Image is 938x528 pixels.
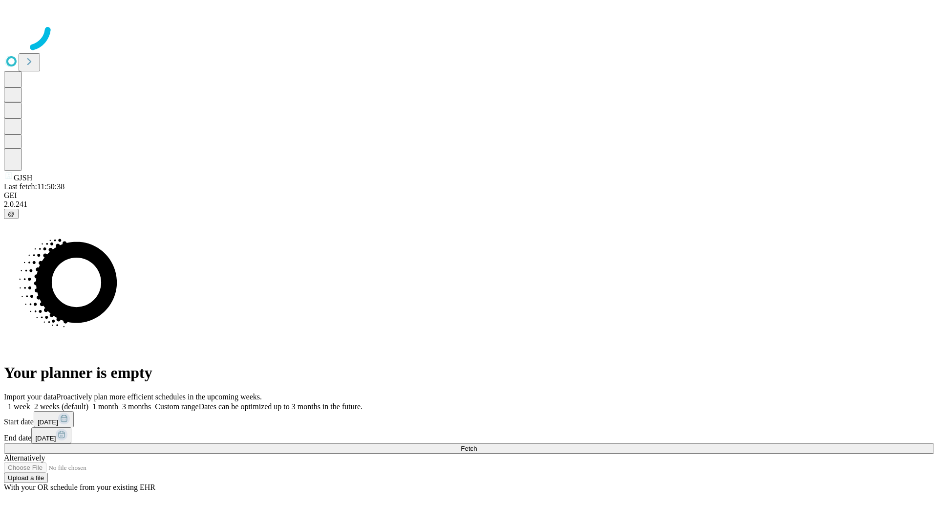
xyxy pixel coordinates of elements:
[461,445,477,452] span: Fetch
[34,402,88,411] span: 2 weeks (default)
[8,402,30,411] span: 1 week
[4,483,155,491] span: With your OR schedule from your existing EHR
[34,411,74,427] button: [DATE]
[4,454,45,462] span: Alternatively
[4,443,934,454] button: Fetch
[4,473,48,483] button: Upload a file
[155,402,198,411] span: Custom range
[4,393,57,401] span: Import your data
[4,182,64,191] span: Last fetch: 11:50:38
[4,411,934,427] div: Start date
[8,210,15,218] span: @
[14,174,32,182] span: GJSH
[57,393,262,401] span: Proactively plan more efficient schedules in the upcoming weeks.
[31,427,71,443] button: [DATE]
[4,191,934,200] div: GEI
[199,402,362,411] span: Dates can be optimized up to 3 months in the future.
[4,200,934,209] div: 2.0.241
[38,418,58,426] span: [DATE]
[4,209,19,219] button: @
[92,402,118,411] span: 1 month
[122,402,151,411] span: 3 months
[4,364,934,382] h1: Your planner is empty
[35,435,56,442] span: [DATE]
[4,427,934,443] div: End date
